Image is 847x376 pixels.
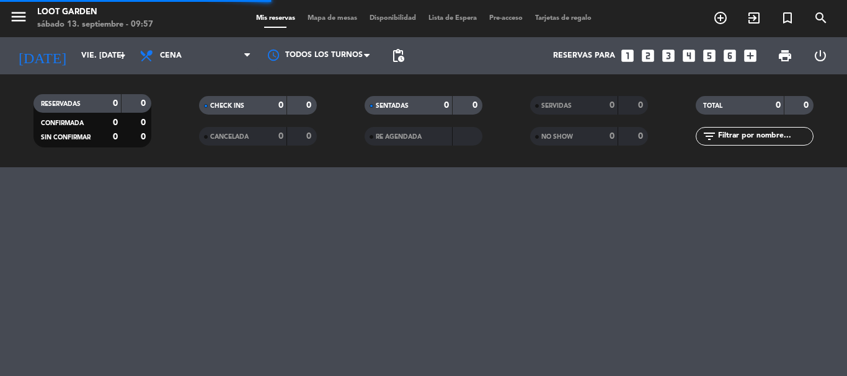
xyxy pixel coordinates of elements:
[610,101,614,110] strong: 0
[391,48,406,63] span: pending_actions
[472,101,480,110] strong: 0
[9,7,28,30] button: menu
[638,132,645,141] strong: 0
[778,48,792,63] span: print
[541,103,572,109] span: SERVIDAS
[160,51,182,60] span: Cena
[702,129,717,144] i: filter_list
[780,11,795,25] i: turned_in_not
[306,132,314,141] strong: 0
[9,7,28,26] i: menu
[37,19,153,31] div: sábado 13. septiembre - 09:57
[115,48,130,63] i: arrow_drop_down
[804,101,811,110] strong: 0
[141,133,148,141] strong: 0
[113,118,118,127] strong: 0
[660,48,676,64] i: looks_3
[553,51,615,60] span: Reservas para
[802,37,838,74] div: LOG OUT
[483,15,529,22] span: Pre-acceso
[814,11,828,25] i: search
[422,15,483,22] span: Lista de Espera
[701,48,717,64] i: looks_5
[717,129,813,143] input: Filtrar por nombre...
[141,118,148,127] strong: 0
[640,48,656,64] i: looks_two
[541,134,573,140] span: NO SHOW
[610,132,614,141] strong: 0
[113,99,118,108] strong: 0
[619,48,636,64] i: looks_one
[444,101,449,110] strong: 0
[41,120,84,126] span: CONFIRMADA
[210,134,249,140] span: CANCELADA
[813,48,828,63] i: power_settings_new
[681,48,697,64] i: looks_4
[41,134,91,141] span: SIN CONFIRMAR
[250,15,301,22] span: Mis reservas
[210,103,244,109] span: CHECK INS
[9,42,75,69] i: [DATE]
[278,132,283,141] strong: 0
[278,101,283,110] strong: 0
[747,11,761,25] i: exit_to_app
[141,99,148,108] strong: 0
[363,15,422,22] span: Disponibilidad
[37,6,153,19] div: Loot Garden
[638,101,645,110] strong: 0
[776,101,781,110] strong: 0
[306,101,314,110] strong: 0
[742,48,758,64] i: add_box
[113,133,118,141] strong: 0
[713,11,728,25] i: add_circle_outline
[722,48,738,64] i: looks_6
[703,103,722,109] span: TOTAL
[301,15,363,22] span: Mapa de mesas
[41,101,81,107] span: RESERVADAS
[376,134,422,140] span: RE AGENDADA
[529,15,598,22] span: Tarjetas de regalo
[376,103,409,109] span: SENTADAS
